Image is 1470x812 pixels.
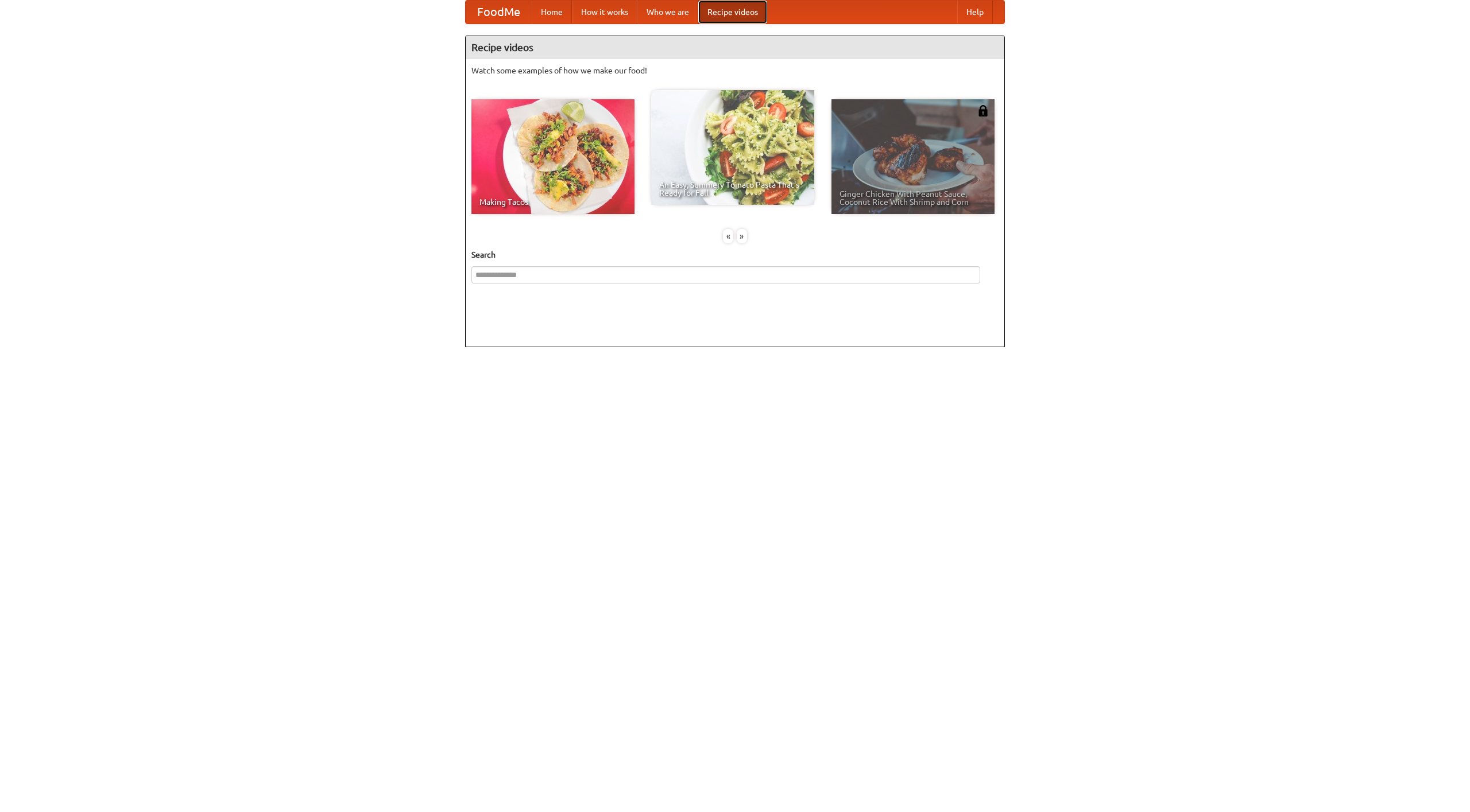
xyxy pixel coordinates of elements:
a: Home [532,1,572,24]
a: FoodMe [466,1,532,24]
span: Making Tacos [479,198,626,206]
a: Who we are [637,1,698,24]
a: Making Tacos [471,99,635,214]
div: « [723,229,733,243]
span: An Easy, Summery Tomato Pasta That's Ready for Fall [659,181,806,197]
a: An Easy, Summery Tomato Pasta That's Ready for Fall [651,90,814,205]
a: How it works [572,1,637,24]
p: Watch some examples of how we make our food! [471,65,999,76]
a: Help [957,1,993,24]
a: Recipe videos [698,1,767,24]
h5: Search [471,249,999,261]
img: 483408.png [977,105,989,116]
div: » [737,229,747,243]
h4: Recipe videos [466,36,1004,59]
